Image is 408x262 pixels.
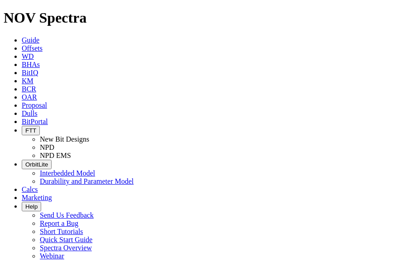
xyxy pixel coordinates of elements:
[40,152,71,159] a: NPD EMS
[4,10,404,26] h1: NOV Spectra
[22,93,37,101] a: OAR
[40,228,83,235] a: Short Tutorials
[22,160,52,169] button: OrbitLite
[40,177,134,185] a: Durability and Parameter Model
[22,44,43,52] a: Offsets
[40,236,92,243] a: Quick Start Guide
[22,77,33,85] a: KM
[22,194,52,201] a: Marketing
[40,252,64,260] a: Webinar
[22,85,36,93] a: BCR
[22,61,40,68] a: BHAs
[22,52,34,60] a: WD
[40,143,54,151] a: NPD
[25,161,48,168] span: OrbitLite
[40,244,92,252] a: Spectra Overview
[22,101,47,109] a: Proposal
[40,169,95,177] a: Interbedded Model
[25,127,36,134] span: FTT
[22,202,41,211] button: Help
[22,110,38,117] a: Dulls
[40,211,94,219] a: Send Us Feedback
[22,186,38,193] a: Calcs
[25,203,38,210] span: Help
[22,69,38,76] a: BitIQ
[40,219,78,227] a: Report a Bug
[22,126,40,135] button: FTT
[22,118,48,125] a: BitPortal
[40,135,89,143] a: New Bit Designs
[22,36,39,44] a: Guide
